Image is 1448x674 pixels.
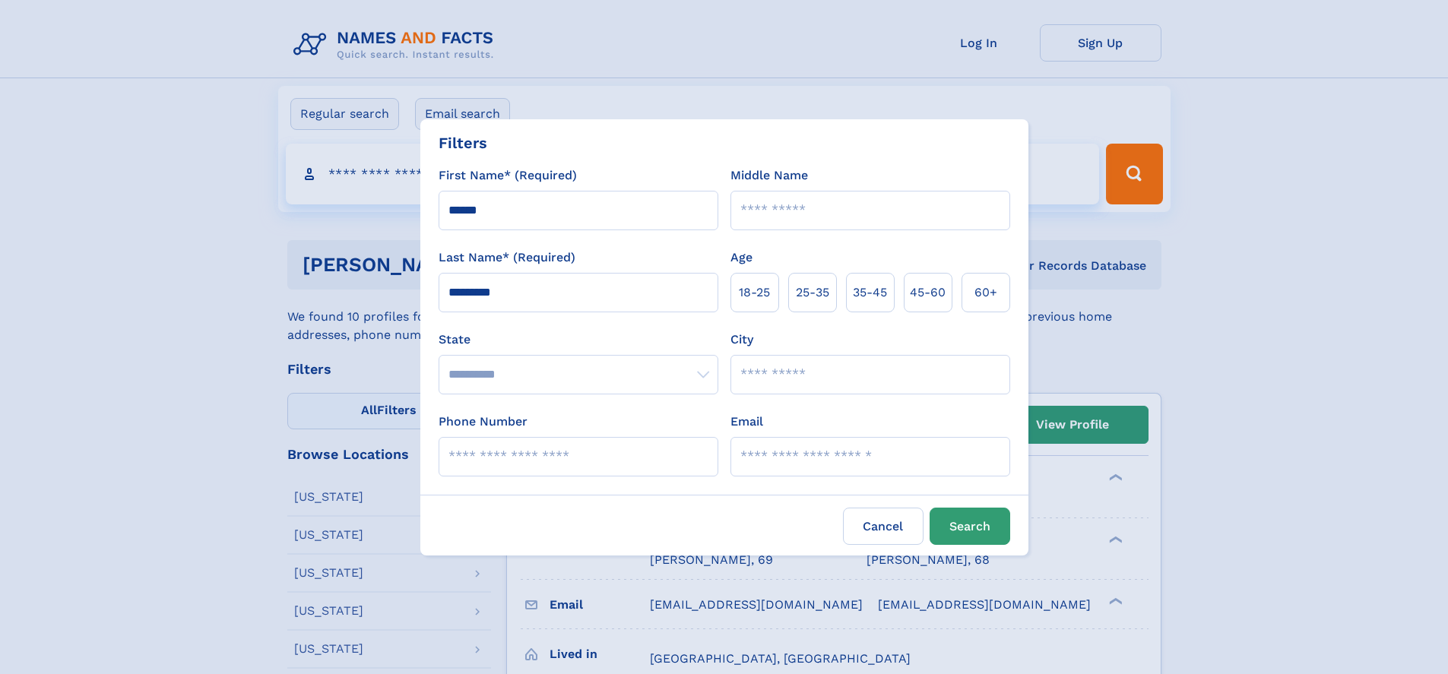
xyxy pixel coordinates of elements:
[439,166,577,185] label: First Name* (Required)
[439,331,718,349] label: State
[439,248,575,267] label: Last Name* (Required)
[730,331,753,349] label: City
[730,413,763,431] label: Email
[730,248,753,267] label: Age
[910,283,946,302] span: 45‑60
[439,413,528,431] label: Phone Number
[796,283,829,302] span: 25‑35
[730,166,808,185] label: Middle Name
[974,283,997,302] span: 60+
[843,508,924,545] label: Cancel
[930,508,1010,545] button: Search
[439,131,487,154] div: Filters
[853,283,887,302] span: 35‑45
[739,283,770,302] span: 18‑25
